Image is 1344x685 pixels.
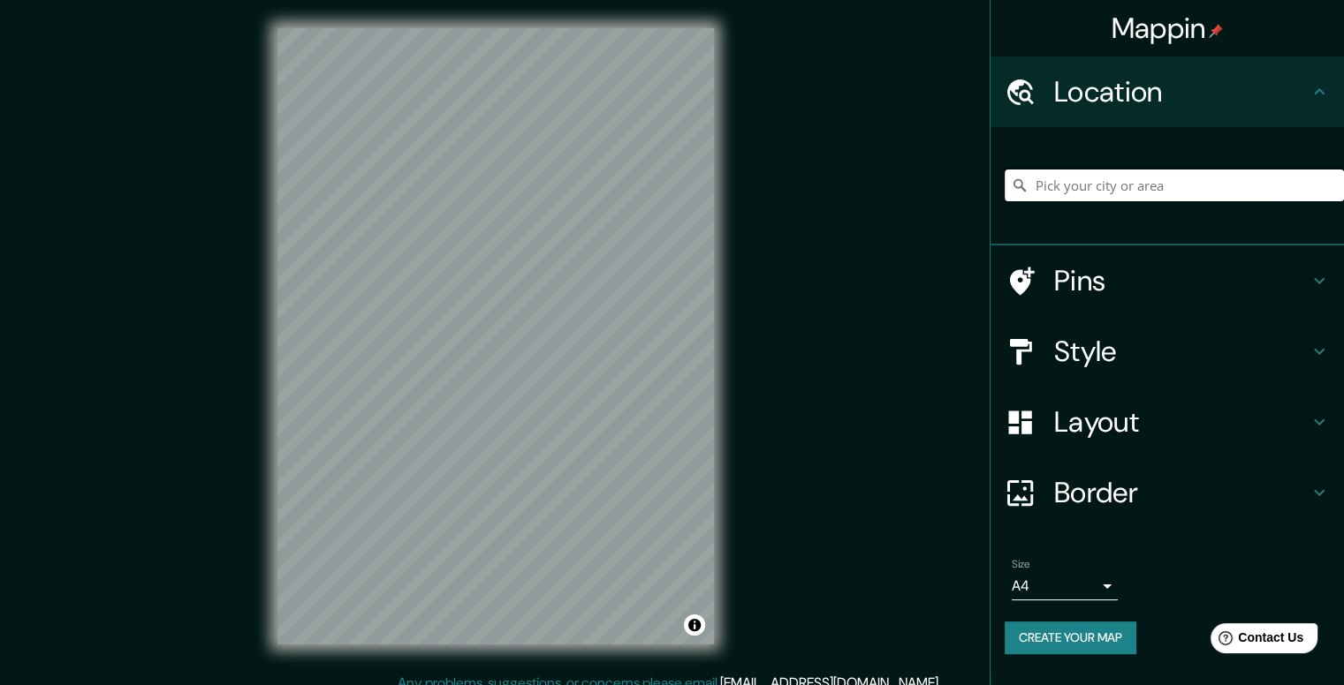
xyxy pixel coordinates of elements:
[991,387,1344,457] div: Layout
[277,28,714,644] canvas: Map
[1054,334,1309,369] h4: Style
[1209,24,1223,38] img: pin-icon.png
[991,457,1344,528] div: Border
[1054,404,1309,440] h4: Layout
[1187,616,1325,666] iframe: Help widget launcher
[991,245,1344,316] div: Pins
[1054,475,1309,510] h4: Border
[1054,263,1309,298] h4: Pins
[684,614,705,636] button: Toggle attribution
[1112,11,1224,46] h4: Mappin
[1005,621,1136,654] button: Create your map
[1054,74,1309,109] h4: Location
[1012,572,1118,600] div: A4
[1012,557,1030,572] label: Size
[1005,169,1344,201] input: Pick your city or area
[991,316,1344,387] div: Style
[991,56,1344,127] div: Location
